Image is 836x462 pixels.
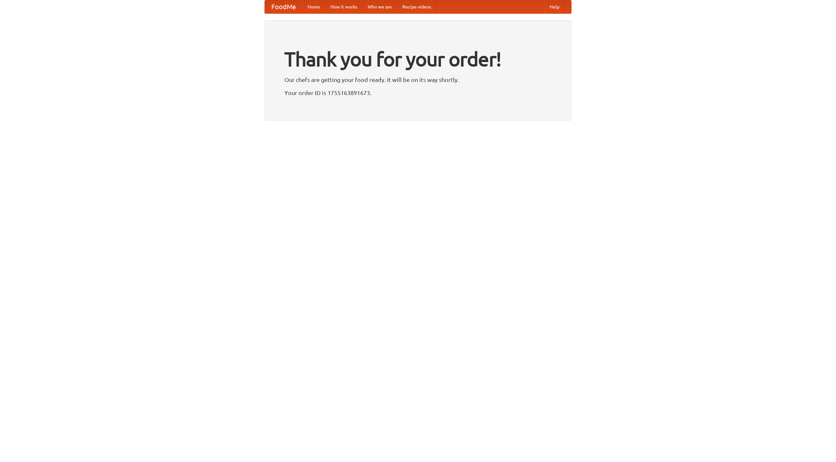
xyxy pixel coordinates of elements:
p: Your order ID is 1755163891673. [284,88,552,98]
a: Recipe videos [397,0,436,13]
a: FoodMe [265,0,302,13]
h1: Thank you for your order! [284,43,552,75]
a: How it works [325,0,362,13]
a: Help [544,0,565,13]
a: Home [302,0,325,13]
p: Our chefs are getting your food ready. It will be on its way shortly. [284,75,552,85]
a: Who we are [362,0,397,13]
